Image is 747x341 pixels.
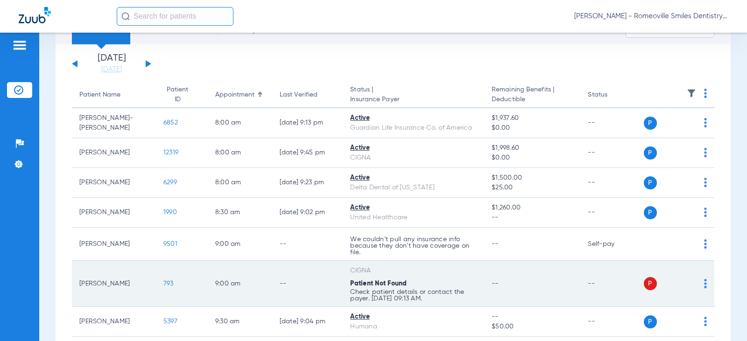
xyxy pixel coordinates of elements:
td: [PERSON_NAME] [72,198,156,228]
span: 5397 [163,318,177,325]
span: Patient Not Found [350,280,407,287]
td: [PERSON_NAME] [72,228,156,261]
div: Active [350,312,477,322]
td: 8:00 AM [208,138,272,168]
div: Appointment [215,90,265,100]
div: CIGNA [350,153,477,163]
div: Appointment [215,90,254,100]
div: Patient ID [163,85,200,104]
span: -- [492,241,499,247]
div: Guardian Life Insurance Co. of America [350,123,477,133]
td: -- [580,261,643,307]
img: filter.svg [687,89,696,98]
span: $1,260.00 [492,203,573,213]
span: $0.00 [492,153,573,163]
div: Patient ID [163,85,192,104]
img: hamburger-icon [12,40,27,51]
a: [DATE] [84,65,140,74]
span: 12319 [163,149,178,156]
td: 9:00 AM [208,228,272,261]
div: Active [350,143,477,153]
img: group-dot-blue.svg [704,118,707,127]
td: [PERSON_NAME]-[PERSON_NAME] [72,108,156,138]
div: United Healthcare [350,213,477,223]
th: Status | [343,82,484,108]
th: Status [580,82,643,108]
div: Active [350,173,477,183]
span: 1990 [163,209,177,216]
div: Last Verified [280,90,336,100]
td: 8:30 AM [208,198,272,228]
span: -- [492,312,573,322]
span: 6299 [163,179,177,186]
td: [DATE] 9:13 PM [272,108,343,138]
span: $0.00 [492,123,573,133]
td: [DATE] 9:04 PM [272,307,343,337]
span: P [644,277,657,290]
td: [PERSON_NAME] [72,138,156,168]
li: [DATE] [84,54,140,74]
td: 9:00 AM [208,261,272,307]
span: P [644,176,657,189]
span: P [644,146,657,160]
td: Self-pay [580,228,643,261]
td: -- [580,108,643,138]
td: [PERSON_NAME] [72,168,156,198]
td: [DATE] 9:45 PM [272,138,343,168]
td: -- [580,168,643,198]
span: $50.00 [492,322,573,332]
p: We couldn’t pull any insurance info because they don’t have coverage on file. [350,236,477,256]
img: group-dot-blue.svg [704,279,707,288]
td: -- [580,198,643,228]
span: 793 [163,280,174,287]
span: $1,937.60 [492,113,573,123]
th: Remaining Benefits | [484,82,580,108]
img: group-dot-blue.svg [704,148,707,157]
span: 6852 [163,119,178,126]
img: Zuub Logo [19,7,51,23]
div: Patient Name [79,90,148,100]
span: P [644,206,657,219]
span: Insurance Payer [350,95,477,104]
input: Search for patients [117,7,233,26]
span: Deductible [492,95,573,104]
td: [DATE] 9:02 PM [272,198,343,228]
div: CIGNA [350,266,477,276]
img: group-dot-blue.svg [704,239,707,249]
div: Patient Name [79,90,120,100]
td: -- [580,138,643,168]
img: Search Icon [121,12,130,21]
span: 9501 [163,241,177,247]
span: -- [492,280,499,287]
img: group-dot-blue.svg [704,89,707,98]
td: -- [580,307,643,337]
td: 8:00 AM [208,108,272,138]
td: -- [272,228,343,261]
td: [PERSON_NAME] [72,307,156,337]
span: P [644,315,657,328]
img: group-dot-blue.svg [704,208,707,217]
div: Humana [350,322,477,332]
span: -- [492,213,573,223]
img: group-dot-blue.svg [704,317,707,326]
td: [DATE] 9:23 PM [272,168,343,198]
div: Active [350,113,477,123]
td: 8:00 AM [208,168,272,198]
td: 9:30 AM [208,307,272,337]
span: P [644,117,657,130]
div: Active [350,203,477,213]
td: [PERSON_NAME] [72,261,156,307]
span: $25.00 [492,183,573,193]
div: Last Verified [280,90,317,100]
td: -- [272,261,343,307]
span: $1,998.60 [492,143,573,153]
img: group-dot-blue.svg [704,178,707,187]
div: Delta Dental of [US_STATE] [350,183,477,193]
span: $1,500.00 [492,173,573,183]
p: Check patient details or contact the payer. [DATE] 09:13 AM. [350,289,477,302]
span: [PERSON_NAME] - Romeoville Smiles Dentistry [574,12,728,21]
